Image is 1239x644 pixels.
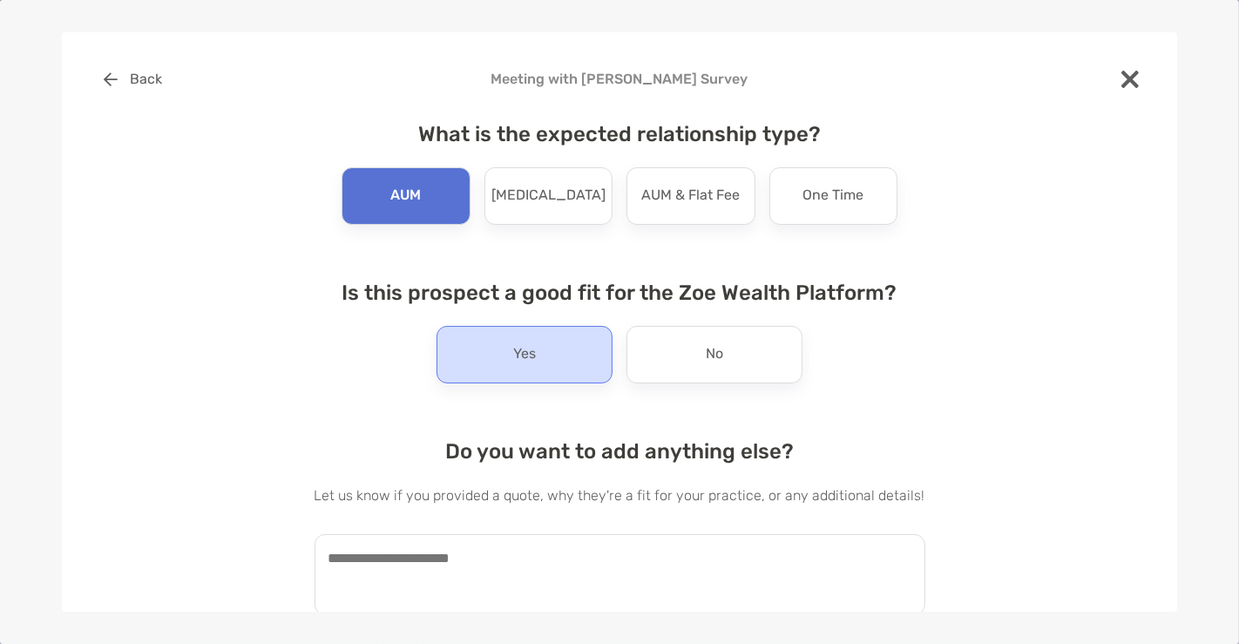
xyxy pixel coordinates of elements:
h4: Do you want to add anything else? [315,439,925,464]
p: One Time [802,182,863,210]
p: [MEDICAL_DATA] [491,182,606,210]
h4: Meeting with [PERSON_NAME] Survey [90,71,1149,87]
p: Yes [513,341,536,369]
button: Back [90,60,176,98]
h4: What is the expected relationship type? [315,122,925,146]
p: AUM & Flat Fee [641,182,740,210]
p: AUM [390,182,421,210]
p: No [706,341,723,369]
img: button icon [104,72,118,86]
h4: Is this prospect a good fit for the Zoe Wealth Platform? [315,281,925,305]
p: Let us know if you provided a quote, why they're a fit for your practice, or any additional details! [315,485,925,506]
img: close modal [1121,71,1139,88]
